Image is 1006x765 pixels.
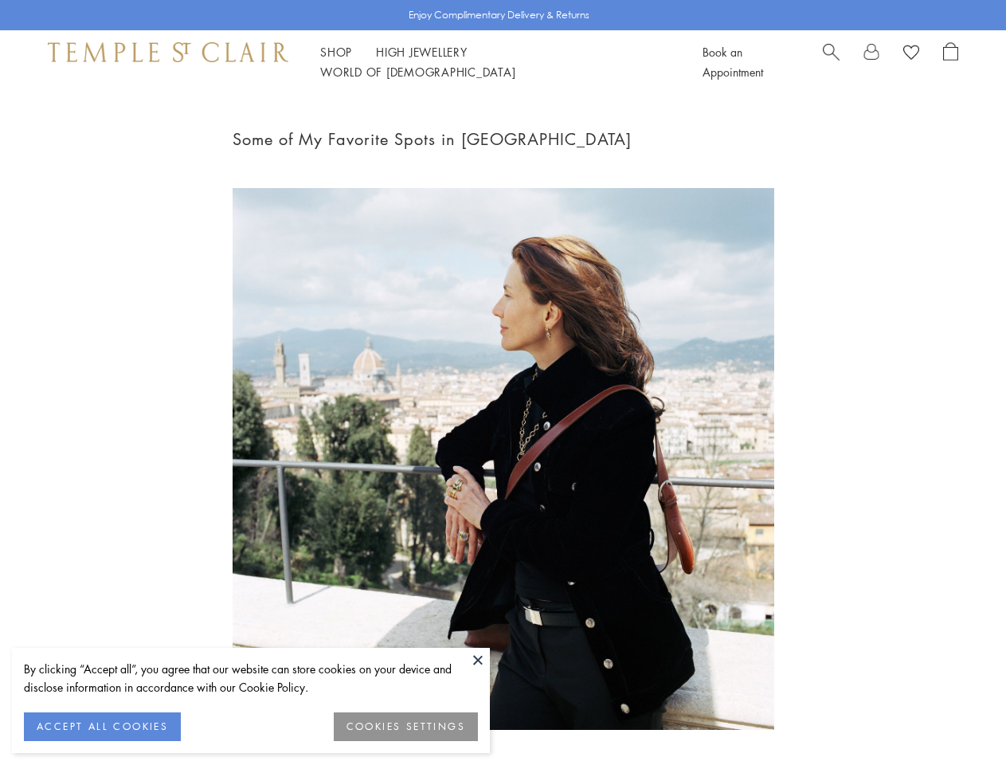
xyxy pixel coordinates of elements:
[334,712,478,741] button: COOKIES SETTINGS
[233,126,774,152] h1: Some of My Favorite Spots in [GEOGRAPHIC_DATA]
[903,42,919,66] a: View Wishlist
[24,660,478,696] div: By clicking “Accept all”, you agree that our website can store cookies on your device and disclos...
[320,42,667,82] nav: Main navigation
[24,712,181,741] button: ACCEPT ALL COOKIES
[320,64,515,80] a: World of [DEMOGRAPHIC_DATA]World of [DEMOGRAPHIC_DATA]
[320,44,352,60] a: ShopShop
[409,7,589,23] p: Enjoy Complimentary Delivery & Returns
[376,44,468,60] a: High JewelleryHigh Jewellery
[703,44,763,80] a: Book an Appointment
[48,42,288,61] img: Temple St. Clair
[823,42,840,82] a: Search
[943,42,958,82] a: Open Shopping Bag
